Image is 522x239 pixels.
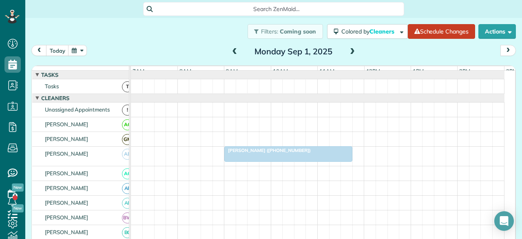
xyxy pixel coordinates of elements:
[458,68,472,74] span: 2pm
[43,136,90,142] span: [PERSON_NAME]
[122,105,133,116] span: !
[43,150,90,157] span: [PERSON_NAME]
[318,68,336,74] span: 11am
[504,68,519,74] span: 3pm
[122,81,133,92] span: T
[411,68,425,74] span: 1pm
[122,183,133,194] span: AF
[122,212,133,223] span: BW
[43,199,90,206] span: [PERSON_NAME]
[40,95,71,101] span: Cleaners
[261,28,278,35] span: Filters:
[494,211,514,231] div: Open Intercom Messenger
[224,68,239,74] span: 9am
[43,83,60,89] span: Tasks
[280,28,316,35] span: Coming soon
[243,47,345,56] h2: Monday Sep 1, 2025
[178,68,193,74] span: 8am
[43,229,90,235] span: [PERSON_NAME]
[46,45,69,56] button: today
[12,183,24,192] span: New
[500,45,516,56] button: next
[122,227,133,238] span: BC
[122,149,133,160] span: AB
[369,28,396,35] span: Cleaners
[408,24,475,39] a: Schedule Changes
[43,106,111,113] span: Unassigned Appointments
[327,24,408,39] button: Colored byCleaners
[43,185,90,191] span: [PERSON_NAME]
[365,68,382,74] span: 12pm
[43,121,90,127] span: [PERSON_NAME]
[224,147,311,153] span: [PERSON_NAME] ([PHONE_NUMBER])
[122,134,133,145] span: GM
[122,168,133,179] span: AC
[122,119,133,130] span: AC
[341,28,397,35] span: Colored by
[40,71,60,78] span: Tasks
[122,198,133,209] span: AF
[478,24,516,39] button: Actions
[43,170,90,176] span: [PERSON_NAME]
[31,45,47,56] button: prev
[271,68,290,74] span: 10am
[131,68,146,74] span: 7am
[43,214,90,221] span: [PERSON_NAME]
